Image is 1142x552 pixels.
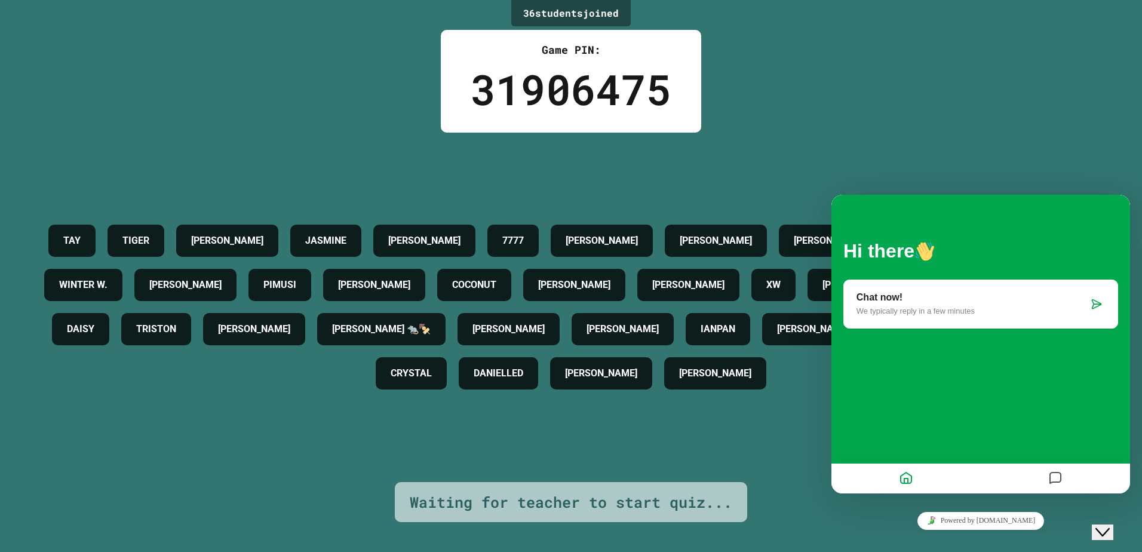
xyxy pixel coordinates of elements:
[136,322,176,336] h4: TRISTON
[587,322,659,336] h4: [PERSON_NAME]
[122,234,149,248] h4: TIGER
[794,234,866,248] h4: [PERSON_NAME]
[472,322,545,336] h4: [PERSON_NAME]
[474,366,523,381] h4: DANIELLED
[191,234,263,248] h4: [PERSON_NAME]
[538,278,610,292] h4: [PERSON_NAME]
[831,195,1130,493] iframe: chat widget
[831,507,1130,534] iframe: chat widget
[679,366,751,381] h4: [PERSON_NAME]
[59,278,108,292] h4: WINTER W.
[701,322,735,336] h4: IANPAN
[149,278,222,292] h4: [PERSON_NAME]
[1092,504,1130,540] iframe: chat widget
[502,234,524,248] h4: 7777
[410,491,732,514] div: Waiting for teacher to start quiz...
[777,322,849,336] h4: [PERSON_NAME]
[822,278,895,292] h4: [PERSON_NAME]
[218,322,290,336] h4: [PERSON_NAME]
[391,366,432,381] h4: CRYSTAL
[565,366,637,381] h4: [PERSON_NAME]
[388,234,461,248] h4: [PERSON_NAME]
[263,278,296,292] h4: PIMUSI
[471,58,671,121] div: 31906475
[452,278,496,292] h4: COCONUT
[305,234,346,248] h4: JASMINE
[680,234,752,248] h4: [PERSON_NAME]
[67,322,94,336] h4: DAISY
[766,278,781,292] h4: XW
[566,234,638,248] h4: [PERSON_NAME]
[338,278,410,292] h4: [PERSON_NAME]
[652,278,725,292] h4: [PERSON_NAME]
[332,322,431,336] h4: [PERSON_NAME] 🐀🍢
[63,234,81,248] h4: TAY
[471,42,671,58] div: Game PIN:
